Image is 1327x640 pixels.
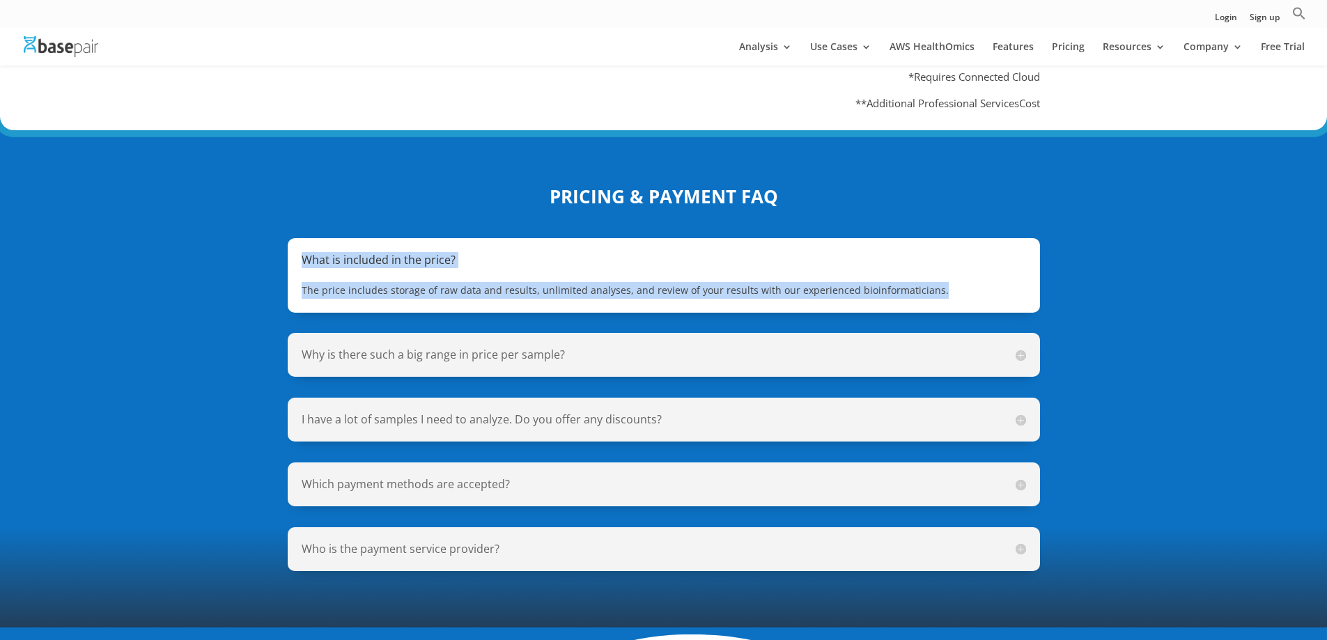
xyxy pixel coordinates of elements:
a: Free Trial [1261,42,1305,65]
a: Features [993,42,1034,65]
a: Login [1215,13,1237,28]
a: Company [1184,42,1243,65]
h5: I have a lot of samples I need to analyze. Do you offer any discounts? [302,412,1026,428]
span: **Additional Professional Services [855,96,1019,110]
a: Resources [1103,42,1165,65]
img: Basepair [24,36,98,56]
span: The price includes storage of raw data and results, unlimited analyses, and review of your result... [302,283,949,297]
h5: Which payment methods are accepted? [302,476,1026,492]
h5: Why is there such a big range in price per sample? [302,347,1026,363]
a: Search Icon Link [1292,6,1306,28]
strong: PRICING & PAYMENT FAQ [550,184,778,209]
h5: What is included in the price? [302,252,1026,268]
svg: Search [1292,6,1306,20]
a: Analysis [739,42,792,65]
a: AWS HealthOmics [890,42,975,65]
span: *Requires Connected Cloud [908,70,1040,84]
h5: Who is the payment service provider? [302,541,1026,557]
a: Pricing [1052,42,1085,65]
a: Sign up [1250,13,1280,28]
a: Use Cases [810,42,871,65]
p: Cost [288,95,1040,112]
